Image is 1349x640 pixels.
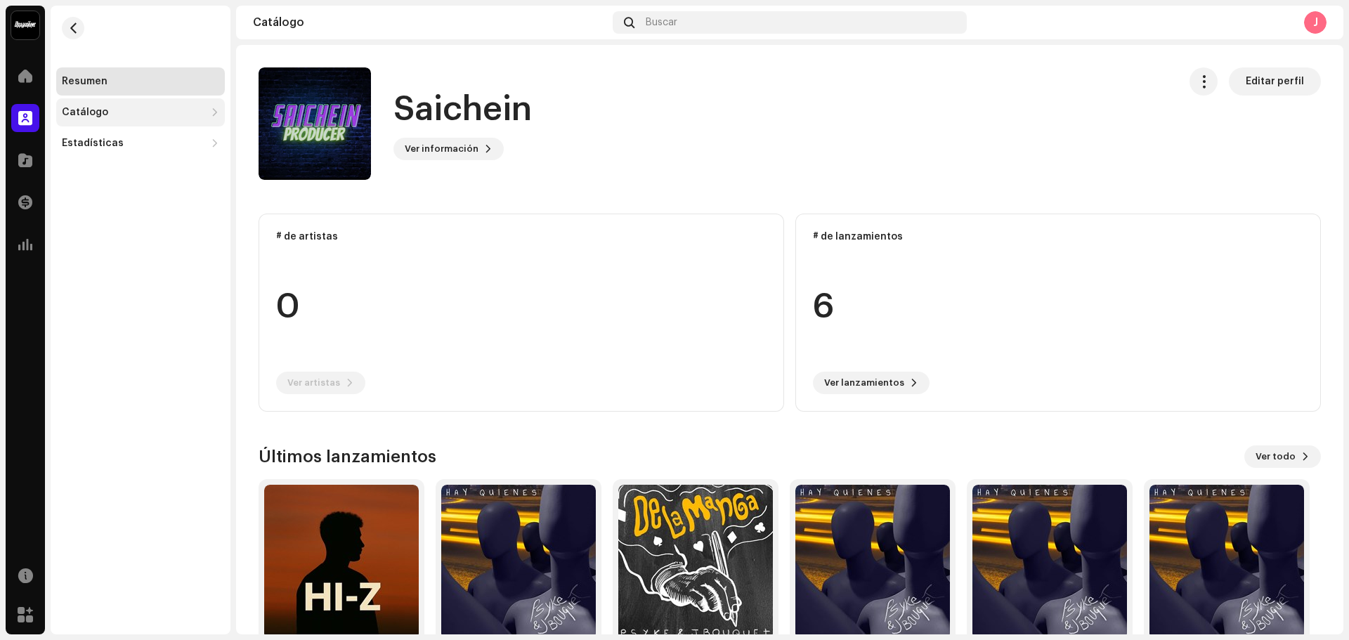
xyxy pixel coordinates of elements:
[824,369,904,397] span: Ver lanzamientos
[1229,67,1321,96] button: Editar perfil
[813,372,930,394] button: Ver lanzamientos
[795,485,950,639] img: b3847db3-4104-4f02-b790-814a984ceda7
[259,214,784,412] re-o-card-data: # de artistas
[1304,11,1327,34] div: J
[618,485,773,639] img: 4c6971ac-43c0-435e-9acd-37ac471b8b57
[56,67,225,96] re-m-nav-item: Resumen
[62,107,108,118] div: Catálogo
[393,87,532,132] h1: Saichein
[393,138,504,160] button: Ver información
[441,485,596,639] img: b3847db3-4104-4f02-b790-814a984ceda7
[813,231,1303,242] div: # de lanzamientos
[1256,443,1296,471] span: Ver todo
[56,98,225,126] re-m-nav-dropdown: Catálogo
[259,67,371,180] img: 3d9c1878-54b6-4ef9-ab9b-440c9def6e27
[405,135,478,163] span: Ver información
[11,11,39,39] img: 10370c6a-d0e2-4592-b8a2-38f444b0ca44
[1149,485,1304,639] img: b3847db3-4104-4f02-b790-814a984ceda7
[62,138,124,149] div: Estadísticas
[1244,445,1321,468] button: Ver todo
[972,485,1127,639] img: b3847db3-4104-4f02-b790-814a984ceda7
[253,17,607,28] div: Catálogo
[1246,67,1304,96] span: Editar perfil
[264,485,419,639] img: 1ab7c430-d051-46b6-a72e-86b085dc37f3
[795,214,1321,412] re-o-card-data: # de lanzamientos
[259,445,436,468] h3: Últimos lanzamientos
[62,76,107,87] div: Resumen
[56,129,225,157] re-m-nav-dropdown: Estadísticas
[646,17,677,28] span: Buscar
